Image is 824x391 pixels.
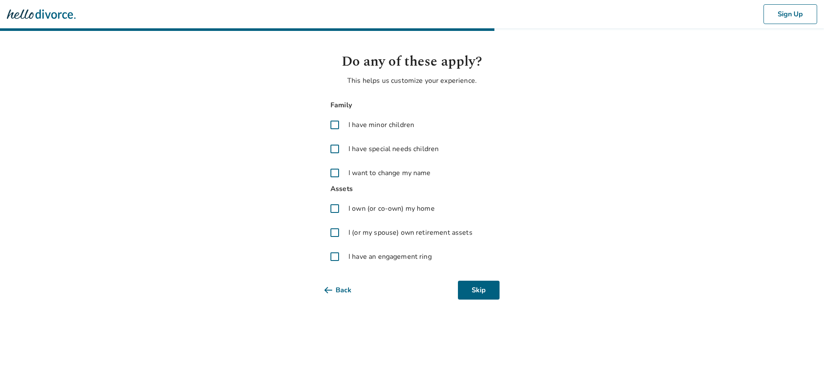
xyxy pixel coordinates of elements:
span: I have an engagement ring [348,252,432,262]
span: I (or my spouse) own retirement assets [348,227,473,238]
button: Sign Up [763,4,817,24]
iframe: Chat Widget [781,350,824,391]
span: I own (or co-own) my home [348,203,435,214]
span: I have special needs children [348,144,439,154]
button: Skip [458,281,500,300]
span: I want to change my name [348,168,431,178]
button: Back [324,281,365,300]
span: I have minor children [348,120,414,130]
img: Hello Divorce Logo [7,6,76,23]
span: Family [324,100,500,111]
p: This helps us customize your experience. [324,76,500,86]
span: Assets [324,183,500,195]
h1: Do any of these apply? [324,52,500,72]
